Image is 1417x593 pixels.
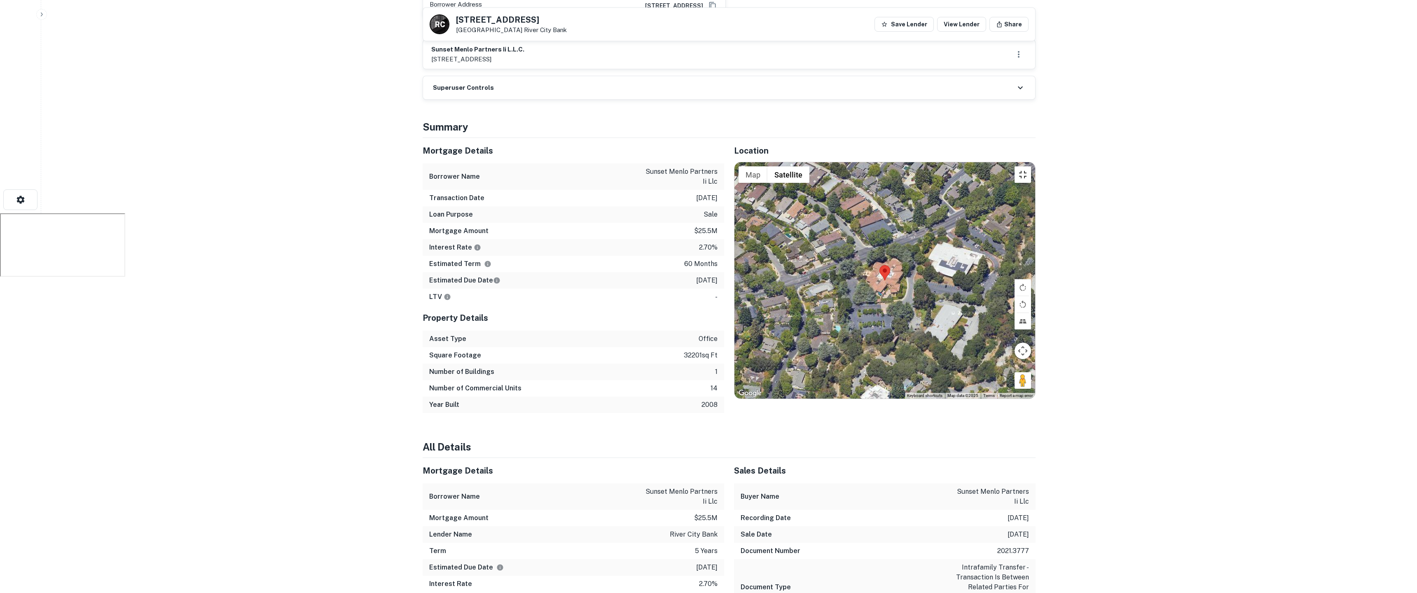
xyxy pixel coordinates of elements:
[444,293,451,301] svg: LTVs displayed on the website are for informational purposes only and may be reported incorrectly...
[429,292,451,302] h6: LTV
[429,400,459,410] h6: Year Built
[737,388,764,399] a: Open this area in Google Maps (opens a new window)
[684,259,718,269] p: 60 months
[423,465,724,477] h5: Mortgage Details
[937,17,986,32] a: View Lender
[989,17,1029,32] button: Share
[741,546,800,556] h6: Document Number
[955,487,1029,507] p: sunset menlo partners ii llc
[429,210,473,219] h6: Loan Purpose
[739,166,767,183] button: Show street map
[694,226,718,236] p: $25.5m
[699,579,718,589] p: 2.70%
[1008,513,1029,523] p: [DATE]
[423,312,724,324] h5: Property Details
[456,16,567,24] h5: [STREET_ADDRESS]
[429,579,472,589] h6: Interest Rate
[696,563,718,572] p: [DATE]
[643,167,718,187] p: sunset menlo partners ii llc
[684,350,718,360] p: 32201 sq ft
[638,1,703,10] a: [STREET_ADDRESS]
[429,513,489,523] h6: Mortgage Amount
[701,400,718,410] p: 2008
[1015,372,1031,389] button: Drag Pegman onto the map to open Street View
[429,546,446,556] h6: Term
[474,244,481,251] svg: The interest rates displayed on the website are for informational purposes only and may be report...
[741,530,772,539] h6: Sale Date
[429,383,521,393] h6: Number of Commercial Units
[429,243,481,252] h6: Interest Rate
[429,530,472,539] h6: Lender Name
[643,487,718,507] p: sunset menlo partners ii llc
[429,334,466,344] h6: Asset Type
[496,564,504,571] svg: Estimate is based on a standard schedule for this type of loan.
[875,17,934,32] button: Save Lender
[907,393,942,399] button: Keyboard shortcuts
[695,546,718,556] p: 5 years
[997,546,1029,556] p: 2021.3777
[704,210,718,219] p: sale
[734,465,1036,477] h5: Sales Details
[696,275,718,285] p: [DATE]
[1015,296,1031,313] button: Rotate map counterclockwise
[430,14,449,34] a: R C
[429,226,489,236] h6: Mortgage Amount
[737,388,764,399] img: Google
[493,277,500,284] svg: Estimate is based on a standard schedule for this type of loan.
[670,530,718,539] p: river city bank
[433,83,494,93] h6: Superuser Controls
[767,166,809,183] button: Show satellite imagery
[715,292,718,302] p: -
[431,45,524,54] h6: sunset menlo partners ii l.l.c.
[524,26,567,33] a: River City Bank
[983,393,995,398] a: Terms
[1008,530,1029,539] p: [DATE]
[429,367,494,377] h6: Number of Buildings
[1015,166,1031,183] button: Toggle fullscreen view
[435,19,444,30] p: R C
[423,119,1036,134] h4: Summary
[456,26,567,34] p: [GEOGRAPHIC_DATA]
[741,513,791,523] h6: Recording Date
[694,513,718,523] p: $25.5m
[741,582,791,592] h6: Document Type
[734,145,1036,157] h5: Location
[431,54,524,64] p: [STREET_ADDRESS]
[741,492,779,502] h6: Buyer Name
[423,439,1036,454] h4: All Details
[423,145,724,157] h5: Mortgage Details
[711,383,718,393] p: 14
[947,393,978,398] span: Map data ©2025
[1000,393,1033,398] a: Report a map error
[429,193,484,203] h6: Transaction Date
[715,367,718,377] p: 1
[1376,527,1417,567] iframe: Chat Widget
[429,172,480,182] h6: Borrower Name
[1015,313,1031,329] button: Tilt map
[484,260,491,268] svg: Term is based on a standard schedule for this type of loan.
[429,563,504,572] h6: Estimated Due Date
[429,350,481,360] h6: Square Footage
[1015,343,1031,359] button: Map camera controls
[429,492,480,502] h6: Borrower Name
[699,334,718,344] p: office
[699,243,718,252] p: 2.70%
[429,259,491,269] h6: Estimated Term
[696,193,718,203] p: [DATE]
[1015,279,1031,296] button: Rotate map clockwise
[429,275,500,285] h6: Estimated Due Date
